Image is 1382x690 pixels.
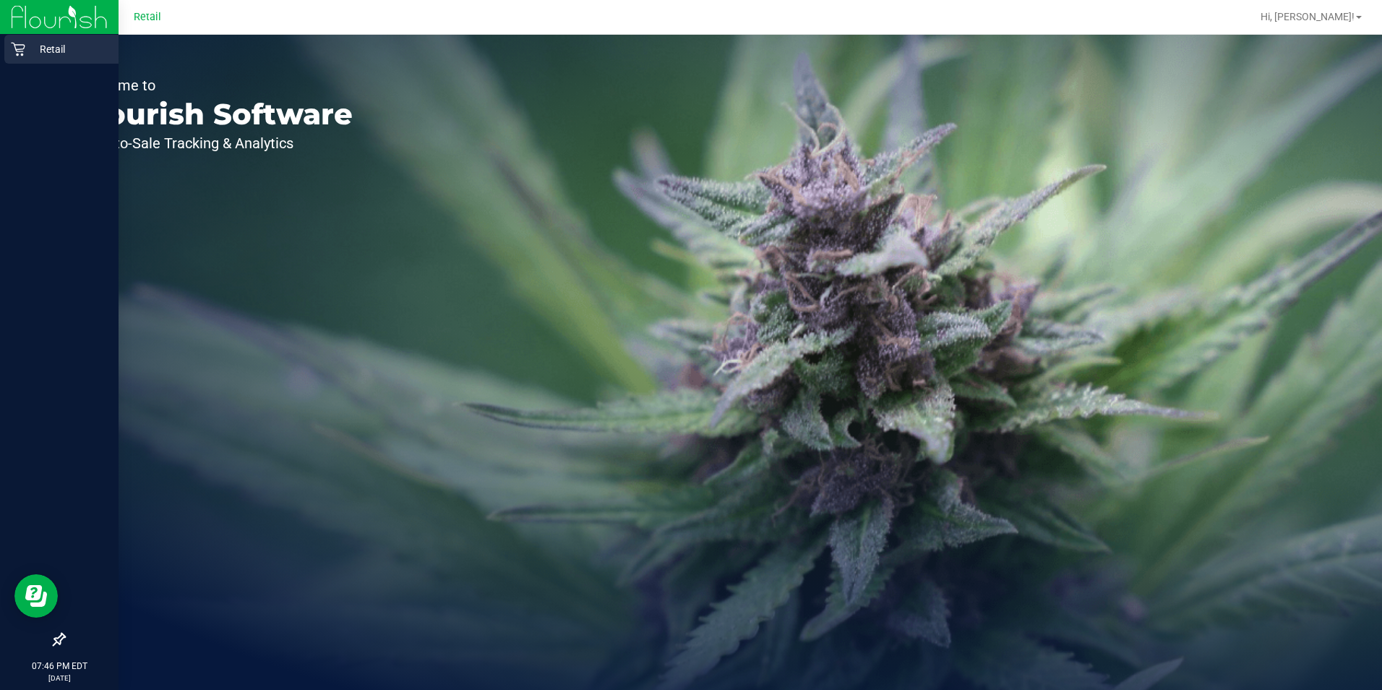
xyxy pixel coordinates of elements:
p: Seed-to-Sale Tracking & Analytics [78,136,353,150]
p: Flourish Software [78,100,353,129]
span: Hi, [PERSON_NAME]! [1261,11,1355,22]
p: 07:46 PM EDT [7,660,112,673]
inline-svg: Retail [11,42,25,56]
span: Retail [134,11,161,23]
p: [DATE] [7,673,112,683]
p: Retail [25,41,112,58]
p: Welcome to [78,78,353,93]
iframe: Resource center [14,574,58,618]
